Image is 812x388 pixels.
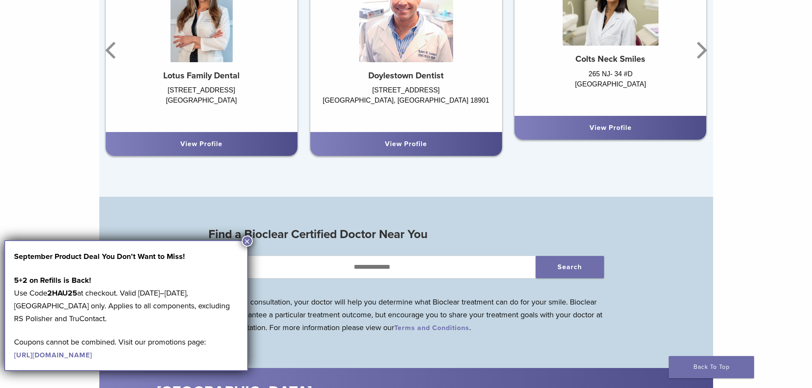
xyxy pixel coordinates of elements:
[104,25,121,76] button: Previous
[47,288,77,298] strong: 2HAU25
[208,296,604,334] p: During your consultation, your doctor will help you determine what Bioclear treatment can do for ...
[14,336,238,361] p: Coupons cannot be combined. Visit our promotions page:
[14,252,185,261] strong: September Product Deal You Don’t Want to Miss!
[692,25,709,76] button: Next
[575,54,645,64] strong: Colts Neck Smiles
[536,256,604,278] button: Search
[180,140,223,148] a: View Profile
[163,71,240,81] strong: Lotus Family Dental
[310,85,502,124] div: [STREET_ADDRESS] [GEOGRAPHIC_DATA], [GEOGRAPHIC_DATA] 18901
[669,356,754,378] a: Back To Top
[385,140,427,148] a: View Profile
[208,224,604,244] h3: Find a Bioclear Certified Doctor Near You
[14,274,238,325] p: Use Code at checkout. Valid [DATE]–[DATE], [GEOGRAPHIC_DATA] only. Applies to all components, exc...
[368,71,444,81] strong: Doylestown Dentist
[514,69,706,107] div: 265 NJ- 34 #D [GEOGRAPHIC_DATA]
[14,276,91,285] strong: 5+2 on Refills is Back!
[106,85,298,124] div: [STREET_ADDRESS] [GEOGRAPHIC_DATA]
[242,236,253,247] button: Close
[14,351,92,359] a: [URL][DOMAIN_NAME]
[394,324,469,332] a: Terms and Conditions
[589,124,632,132] a: View Profile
